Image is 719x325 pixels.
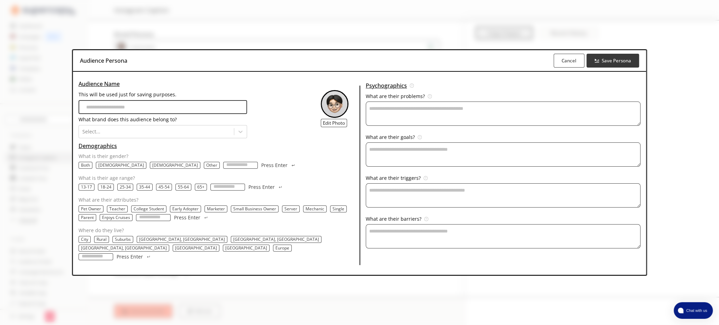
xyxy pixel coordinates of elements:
img: Press Enter [146,256,151,258]
u: Psychographics [366,80,407,91]
button: Small Business Owner [233,206,276,212]
input: occupation-input [136,214,171,221]
b: Cancel [562,58,576,64]
p: Server [284,206,297,212]
button: College Student [134,206,164,212]
button: Pet Owner [81,206,101,212]
p: [GEOGRAPHIC_DATA] [225,245,267,251]
img: Press Enter [204,217,208,219]
b: Edit Photo [323,120,345,126]
p: [GEOGRAPHIC_DATA], [GEOGRAPHIC_DATA] [139,237,225,242]
textarea: audience-persona-input-textarea [366,224,640,248]
p: Where do they live? [79,228,357,233]
p: [GEOGRAPHIC_DATA] [175,245,217,251]
button: Press Enter Press Enter [261,162,296,169]
button: Press Enter Press Enter [174,214,209,221]
textarea: audience-persona-input-textarea [366,142,640,167]
button: 35-44 [139,184,150,190]
p: What are their attributes? [79,197,357,203]
p: Press Enter [174,215,200,220]
button: Cancel [554,54,584,68]
span: Chat with us [683,308,709,313]
p: What are their triggers? [366,175,421,181]
h3: Audience Persona [80,55,127,66]
button: Suburbs [115,237,131,242]
button: Chicago, IL [81,245,167,251]
p: [GEOGRAPHIC_DATA], [GEOGRAPHIC_DATA] [81,245,167,251]
img: Tooltip Icon [428,94,432,98]
p: Other [206,162,217,168]
input: audience-persona-input-input [79,100,247,114]
p: What are their goals? [366,134,415,140]
p: What are their barriers? [366,216,421,222]
button: San Francisco, CA [233,237,319,242]
input: location-input [79,253,113,260]
textarea: audience-persona-input-textarea [366,102,640,126]
button: Rural [97,237,107,242]
img: Tooltip Icon [410,84,414,88]
button: Save Persona [586,54,639,68]
p: Early Adopter [172,206,199,212]
button: Marketer [207,206,225,212]
button: United States [175,245,217,251]
button: Atlanta, GA [139,237,225,242]
p: Press Enter [248,184,275,190]
input: gender-input [223,162,258,169]
button: Male [152,162,198,168]
button: 65+ [197,184,204,190]
button: 13-17 [81,184,92,190]
button: Both [81,162,90,168]
img: Press Enter [291,164,295,166]
p: [GEOGRAPHIC_DATA], [GEOGRAPHIC_DATA] [233,237,319,242]
p: What brand does this audience belong to? [79,117,247,122]
input: age-input [210,184,245,191]
button: Enjoys Cruises [102,215,130,220]
img: Press Enter [278,186,282,188]
button: Parent [81,215,94,220]
button: Europe [275,245,289,251]
img: Tooltip Icon [424,217,428,221]
button: Edit Photo [321,119,347,127]
p: What is their age range? [79,175,357,181]
button: 25-34 [120,184,131,190]
button: Teacher [109,206,125,212]
button: 18-24 [100,184,111,190]
div: gender-text-list [79,162,357,169]
button: Korea [225,245,267,251]
b: Save Persona [602,58,631,64]
p: [DEMOGRAPHIC_DATA] [152,162,198,168]
button: City [81,237,88,242]
u: Audience Name [79,80,120,88]
div: age-text-list [79,184,357,191]
button: Single [333,206,344,212]
button: 55-64 [178,184,189,190]
button: 45-54 [158,184,170,190]
p: This will be used just for saving purposes. [79,92,247,97]
p: Press Enter [261,162,288,168]
div: occupation-text-list [79,205,357,221]
img: Tooltip Icon [418,135,422,139]
button: Press Enter Press Enter [117,253,151,260]
div: location-text-list [79,236,357,260]
button: Press Enter Press Enter [248,184,283,191]
button: Female [98,162,144,168]
h3: Demographics [79,141,359,151]
p: Press Enter [117,254,143,260]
